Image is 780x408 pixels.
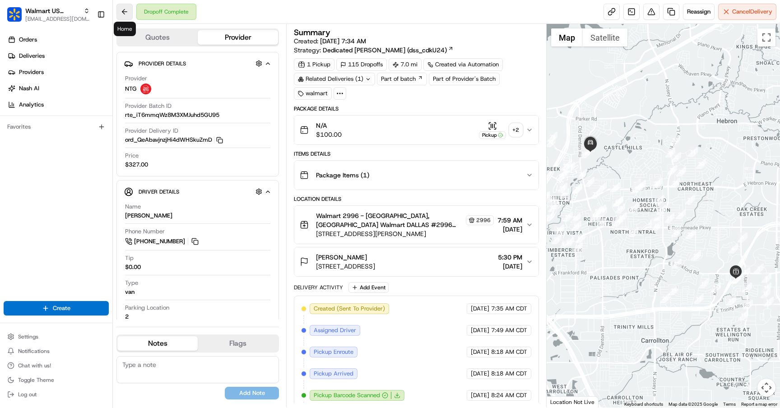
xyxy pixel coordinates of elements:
[670,135,680,145] div: 33
[4,65,112,79] a: Providers
[631,179,641,189] div: 38
[25,6,80,15] button: Walmart US Stores
[726,296,736,306] div: 15
[294,87,332,100] div: walmart
[761,273,771,283] div: 9
[551,28,583,46] button: Show street map
[294,28,330,37] h3: Summary
[294,247,538,276] button: [PERSON_NAME][STREET_ADDRESS]5:30 PM[DATE]
[125,136,223,144] button: ord_QeAbavjnzjHi4dWHSkuZmD
[19,52,45,60] span: Deliveries
[557,183,567,193] div: 95
[4,49,112,63] a: Deliveries
[9,36,164,51] p: Welcome 👋
[377,73,427,85] a: Part of batch
[294,161,538,190] button: Package Items (1)
[732,8,772,16] span: Cancel Delivery
[546,137,556,147] div: 77
[577,169,587,179] div: 76
[7,7,22,22] img: Walmart US Stores
[294,37,366,46] span: Created:
[125,85,137,93] span: NTG
[711,283,721,292] div: 16
[498,253,522,262] span: 5:30 PM
[660,293,670,303] div: 20
[571,213,580,223] div: 55
[124,56,271,71] button: Provider Details
[18,391,37,398] span: Log out
[491,370,527,378] span: 8:18 AM CDT
[4,120,109,134] div: Favorites
[650,178,660,188] div: 36
[561,166,571,176] div: 97
[294,58,334,71] div: 1 Pickup
[615,204,625,213] div: 67
[314,348,353,356] span: Pickup Enroute
[554,224,564,234] div: 58
[114,22,136,36] div: Home
[576,233,585,243] div: 63
[479,121,506,139] button: Pickup
[125,102,172,110] span: Provider Batch ID
[510,124,522,136] div: + 2
[497,216,522,225] span: 7:59 AM
[613,217,622,227] div: 64
[4,374,109,386] button: Toggle Theme
[320,37,366,45] span: [DATE] 7:34 AM
[53,304,70,312] span: Create
[671,152,681,162] div: 32
[294,46,454,55] div: Strategy:
[139,188,179,195] span: Driver Details
[314,370,353,378] span: Pickup Arrived
[757,28,775,46] button: Toggle fullscreen view
[685,195,695,204] div: 27
[655,195,664,205] div: 42
[294,116,538,144] button: N/A$100.00Pickup+2
[4,32,112,47] a: Orders
[548,202,558,212] div: 92
[723,402,736,407] a: Terms (opens in new tab)
[676,209,686,219] div: 26
[9,9,27,27] img: Nash
[559,188,569,198] div: 94
[685,229,695,239] div: 23
[683,4,715,20] button: Reassign
[479,121,522,139] button: Pickup+2
[571,221,581,231] div: 56
[547,197,557,207] div: 87
[348,282,389,293] button: Add Event
[471,391,489,399] span: [DATE]
[687,8,710,16] span: Reassign
[19,68,44,76] span: Providers
[31,95,114,102] div: We're available if you need us!
[549,396,579,408] img: Google
[125,212,172,220] div: [PERSON_NAME]
[491,348,527,356] span: 8:18 AM CDT
[294,195,539,203] div: Location Details
[125,288,135,296] div: van
[610,182,620,192] div: 70
[134,237,185,246] span: [PHONE_NUMBER]
[18,131,69,140] span: Knowledge Base
[665,148,675,158] div: 34
[549,396,579,408] a: Open this area in Google Maps (opens a new window)
[198,30,278,45] button: Provider
[124,184,271,199] button: Driver Details
[314,326,356,334] span: Assigned Driver
[728,244,738,254] div: 6
[336,58,387,71] div: 115 Dropoffs
[125,236,200,246] a: [PHONE_NUMBER]
[583,28,627,46] button: Show satellite imagery
[4,97,112,112] a: Analytics
[9,86,25,102] img: 1736555255976-a54dd68f-1ca7-489b-9aae-adbdc363a1c4
[198,336,278,351] button: Flags
[4,4,93,25] button: Walmart US StoresWalmart US Stores[EMAIL_ADDRESS][DOMAIN_NAME]
[316,253,367,262] span: [PERSON_NAME]
[19,84,39,93] span: Nash AI
[548,132,557,142] div: 78
[76,132,84,139] div: 💻
[671,227,681,237] div: 24
[4,359,109,372] button: Chat with us!
[754,264,764,274] div: 8
[696,159,706,169] div: 30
